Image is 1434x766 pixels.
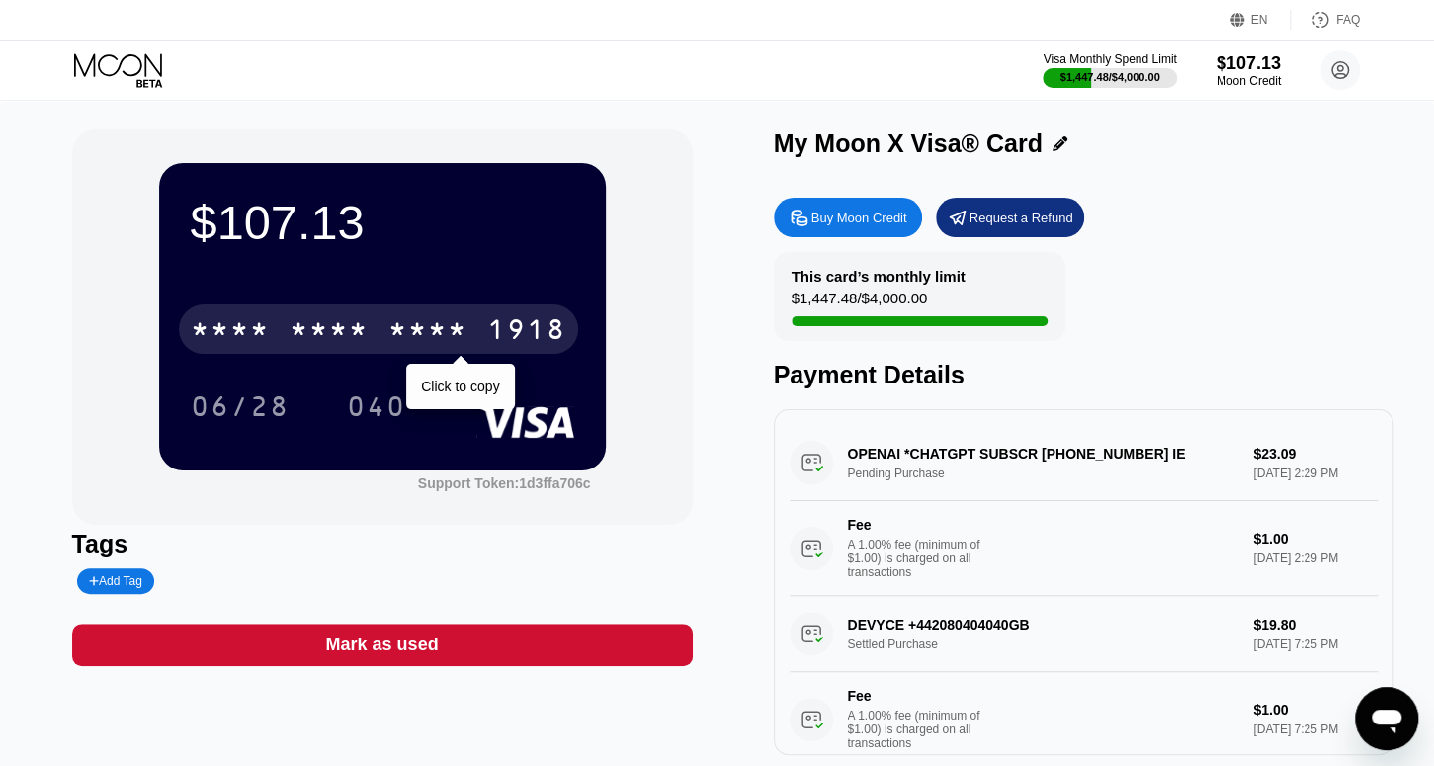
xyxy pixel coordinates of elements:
[191,393,290,425] div: 06/28
[1355,687,1418,750] iframe: Button to launch messaging window
[347,393,406,425] div: 040
[1253,531,1378,547] div: $1.00
[774,129,1043,158] div: My Moon X Visa® Card
[1230,10,1291,30] div: EN
[421,379,499,394] div: Click to copy
[1336,13,1360,27] div: FAQ
[1217,53,1281,74] div: $107.13
[487,316,566,348] div: 1918
[970,210,1073,226] div: Request a Refund
[176,382,304,431] div: 06/28
[1043,52,1176,88] div: Visa Monthly Spend Limit$1,447.48/$4,000.00
[72,624,693,666] div: Mark as used
[1060,71,1160,83] div: $1,447.48 / $4,000.00
[848,709,996,750] div: A 1.00% fee (minimum of $1.00) is charged on all transactions
[790,501,1379,596] div: FeeA 1.00% fee (minimum of $1.00) is charged on all transactions$1.00[DATE] 2:29 PM
[848,688,986,704] div: Fee
[1251,13,1268,27] div: EN
[89,574,142,588] div: Add Tag
[77,568,154,594] div: Add Tag
[936,198,1084,237] div: Request a Refund
[792,290,928,316] div: $1,447.48 / $4,000.00
[1291,10,1360,30] div: FAQ
[1253,552,1378,565] div: [DATE] 2:29 PM
[1217,74,1281,88] div: Moon Credit
[418,475,591,491] div: Support Token:1d3ffa706c
[848,517,986,533] div: Fee
[418,475,591,491] div: Support Token: 1d3ffa706c
[1217,53,1281,88] div: $107.13Moon Credit
[1043,52,1176,66] div: Visa Monthly Spend Limit
[332,382,421,431] div: 040
[774,198,922,237] div: Buy Moon Credit
[1253,723,1378,736] div: [DATE] 7:25 PM
[792,268,966,285] div: This card’s monthly limit
[811,210,907,226] div: Buy Moon Credit
[1253,702,1378,718] div: $1.00
[325,634,438,656] div: Mark as used
[848,538,996,579] div: A 1.00% fee (minimum of $1.00) is charged on all transactions
[191,195,574,250] div: $107.13
[72,530,693,558] div: Tags
[774,361,1394,389] div: Payment Details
